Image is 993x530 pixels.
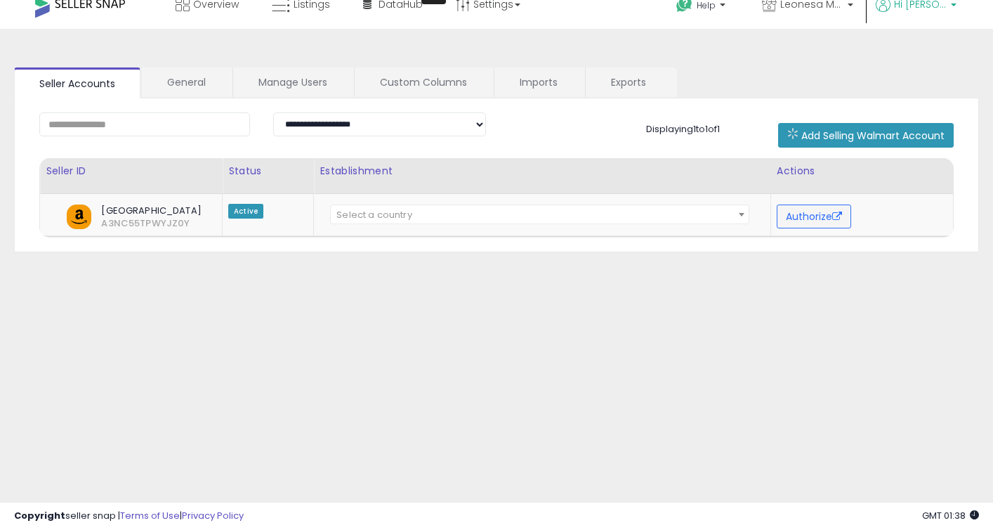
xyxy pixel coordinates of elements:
a: Privacy Policy [182,509,244,522]
div: seller snap | | [14,510,244,523]
div: Seller ID [46,164,216,179]
a: Manage Users [233,67,353,97]
div: Status [228,164,308,179]
span: Select a country [336,208,412,221]
button: Authorize [777,205,851,228]
a: Seller Accounts [14,67,140,98]
strong: Copyright [14,509,65,522]
a: General [142,67,231,97]
span: 2025-10-7 01:38 GMT [922,509,979,522]
div: Establishment [320,164,765,179]
a: Exports [586,67,676,97]
a: Imports [494,67,584,97]
a: Custom Columns [355,67,492,97]
span: Add Selling Walmart Account [801,129,945,143]
span: Active [228,204,263,219]
img: amazon.png [67,205,91,229]
span: A3NC55TPWYJZ0Y [91,217,112,230]
button: Add Selling Walmart Account [778,123,954,148]
a: Terms of Use [120,509,180,522]
span: [GEOGRAPHIC_DATA] [91,205,190,217]
span: Displaying 1 to 1 of 1 [646,122,720,136]
div: Actions [777,164,947,179]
